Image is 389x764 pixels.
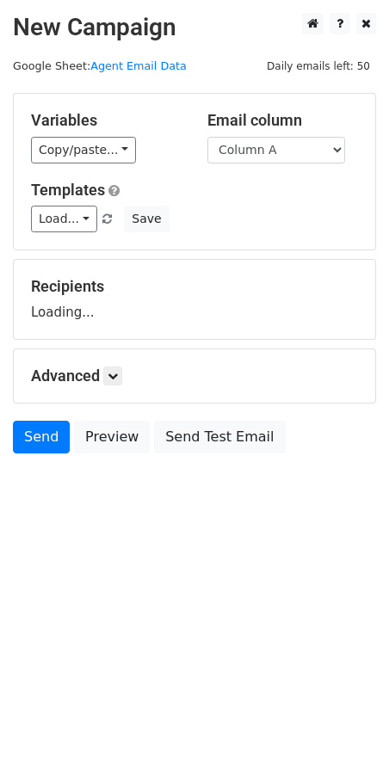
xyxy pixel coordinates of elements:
h5: Variables [31,111,182,130]
a: Preview [74,421,150,453]
h2: New Campaign [13,13,376,42]
button: Save [124,206,169,232]
a: Load... [31,206,97,232]
small: Google Sheet: [13,59,187,72]
span: Daily emails left: 50 [261,57,376,76]
a: Daily emails left: 50 [261,59,376,72]
a: Copy/paste... [31,137,136,163]
div: Loading... [31,277,358,322]
a: Templates [31,181,105,199]
a: Send [13,421,70,453]
a: Agent Email Data [90,59,187,72]
h5: Email column [207,111,358,130]
h5: Advanced [31,367,358,385]
a: Send Test Email [154,421,285,453]
h5: Recipients [31,277,358,296]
